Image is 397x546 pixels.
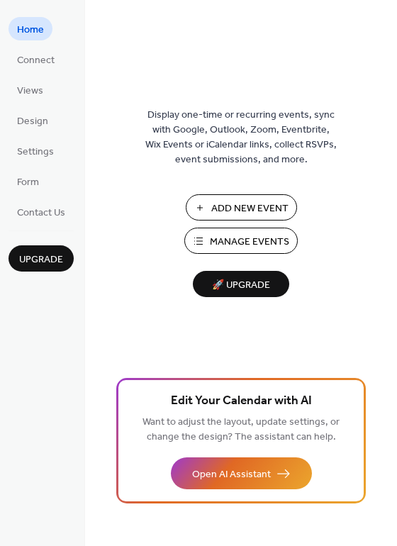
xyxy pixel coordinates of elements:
[193,271,289,297] button: 🚀 Upgrade
[17,23,44,38] span: Home
[17,84,43,99] span: Views
[17,53,55,68] span: Connect
[186,194,297,221] button: Add New Event
[19,252,63,267] span: Upgrade
[171,391,312,411] span: Edit Your Calendar with AI
[9,169,47,193] a: Form
[9,48,63,71] a: Connect
[142,413,340,447] span: Want to adjust the layout, update settings, or change the design? The assistant can help.
[9,245,74,272] button: Upgrade
[201,276,281,295] span: 🚀 Upgrade
[9,17,52,40] a: Home
[9,139,62,162] a: Settings
[9,200,74,223] a: Contact Us
[9,78,52,101] a: Views
[171,457,312,489] button: Open AI Assistant
[211,201,289,216] span: Add New Event
[17,206,65,221] span: Contact Us
[17,175,39,190] span: Form
[210,235,289,250] span: Manage Events
[9,108,57,132] a: Design
[17,114,48,129] span: Design
[17,145,54,160] span: Settings
[192,467,271,482] span: Open AI Assistant
[145,108,337,167] span: Display one-time or recurring events, sync with Google, Outlook, Zoom, Eventbrite, Wix Events or ...
[184,228,298,254] button: Manage Events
